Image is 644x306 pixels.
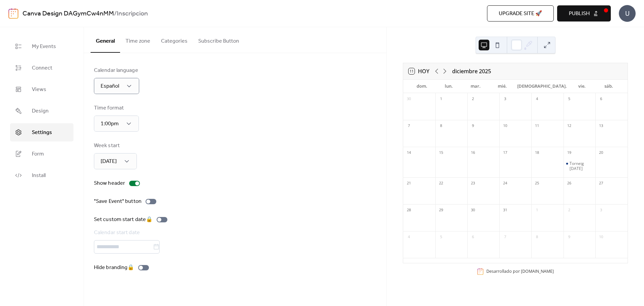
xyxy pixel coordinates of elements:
[32,64,52,72] span: Connect
[94,142,136,150] div: Week start
[501,122,509,130] div: 10
[405,149,413,157] div: 14
[405,95,413,103] div: 30
[501,207,509,214] div: 31
[10,59,73,77] a: Connect
[469,233,477,241] div: 6
[437,149,445,157] div: 15
[501,95,509,103] div: 3
[437,233,445,241] div: 5
[10,37,73,55] a: My Events
[595,80,622,93] div: sáb.
[597,149,605,157] div: 20
[469,95,477,103] div: 2
[557,5,611,21] button: Publish
[566,122,573,130] div: 12
[94,198,142,206] div: "Save Event" button
[117,7,148,20] b: Inscripcion
[501,180,509,187] div: 24
[499,10,542,18] span: Upgrade site 🚀
[101,156,117,167] span: [DATE]
[566,233,573,241] div: 9
[10,166,73,184] a: Install
[10,80,73,98] a: Views
[469,149,477,157] div: 16
[487,5,554,21] button: Upgrade site 🚀
[597,180,605,187] div: 27
[91,27,120,53] button: General
[563,161,596,171] div: Torneig Nadal 2025
[32,86,46,94] span: Views
[619,5,636,22] div: U
[405,233,413,241] div: 4
[405,180,413,187] div: 21
[533,207,541,214] div: 1
[94,104,138,112] div: Time format
[406,67,432,76] button: 11Hoy
[501,233,509,241] div: 7
[22,7,114,20] a: Canva Design DAGymCw4nMM
[516,80,569,93] div: [DEMOGRAPHIC_DATA].
[469,180,477,187] div: 23
[10,102,73,120] a: Design
[486,269,554,274] div: Desarrollado por
[501,149,509,157] div: 17
[120,27,156,52] button: Time zone
[32,172,46,180] span: Install
[32,43,56,51] span: My Events
[193,27,245,52] button: Subscribe Button
[566,95,573,103] div: 5
[569,10,590,18] span: Publish
[101,81,119,91] span: Español
[597,122,605,130] div: 13
[452,67,491,75] div: diciembre 2025
[597,95,605,103] div: 6
[101,119,119,129] span: 1:00pm
[533,122,541,130] div: 11
[405,122,413,130] div: 7
[435,80,462,93] div: lun.
[533,180,541,187] div: 25
[489,80,516,93] div: mié.
[32,107,49,115] span: Design
[437,207,445,214] div: 29
[10,123,73,141] a: Settings
[8,8,18,19] img: logo
[566,180,573,187] div: 26
[533,233,541,241] div: 8
[409,80,435,93] div: dom.
[114,7,117,20] b: /
[469,207,477,214] div: 30
[32,150,44,158] span: Form
[94,67,138,75] div: Calendar language
[437,122,445,130] div: 8
[566,207,573,214] div: 2
[469,122,477,130] div: 9
[569,80,595,93] div: vie.
[597,207,605,214] div: 3
[32,129,52,137] span: Settings
[570,161,593,171] div: Torneig [DATE]
[437,95,445,103] div: 1
[597,233,605,241] div: 10
[94,179,125,187] div: Show header
[566,149,573,157] div: 19
[533,149,541,157] div: 18
[437,180,445,187] div: 22
[521,269,554,274] a: [DOMAIN_NAME]
[156,27,193,52] button: Categories
[10,145,73,163] a: Form
[533,95,541,103] div: 4
[405,207,413,214] div: 28
[462,80,489,93] div: mar.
